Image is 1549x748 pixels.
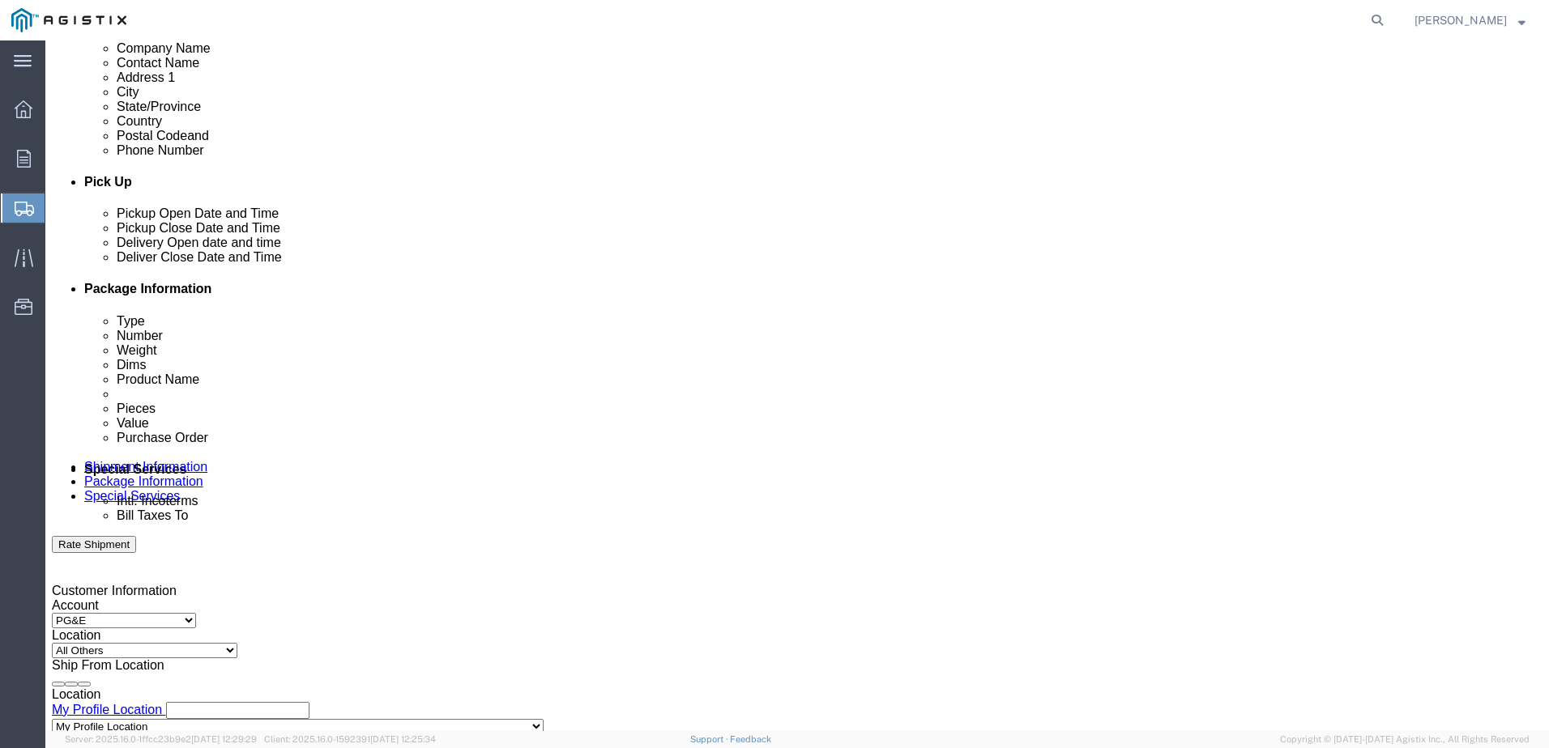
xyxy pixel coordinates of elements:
iframe: FS Legacy Container [45,40,1549,731]
span: [DATE] 12:29:29 [191,734,257,744]
span: Fidelyn Edens [1415,11,1507,29]
span: [DATE] 12:25:34 [370,734,436,744]
span: Server: 2025.16.0-1ffcc23b9e2 [65,734,257,744]
span: Client: 2025.16.0-1592391 [264,734,436,744]
img: logo [11,8,126,32]
a: Support [690,734,731,744]
span: Copyright © [DATE]-[DATE] Agistix Inc., All Rights Reserved [1280,733,1530,746]
button: [PERSON_NAME] [1414,11,1526,30]
a: Feedback [730,734,771,744]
